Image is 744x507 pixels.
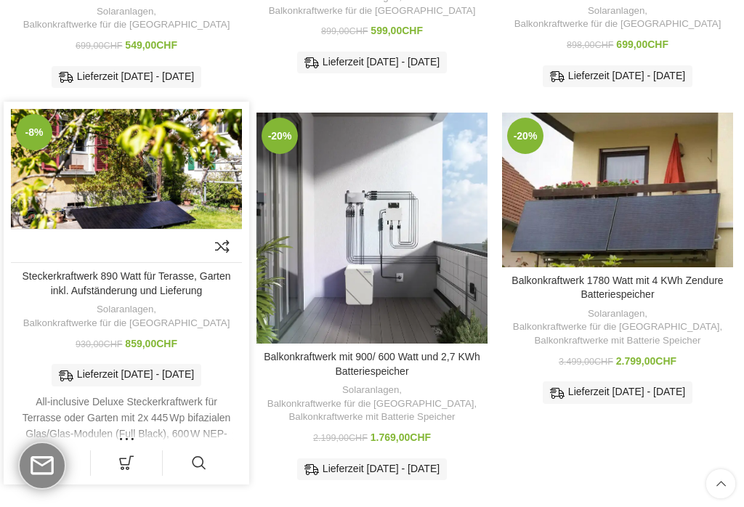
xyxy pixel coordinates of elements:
[125,39,177,51] bdi: 549,00
[543,381,692,403] div: Lieferzeit [DATE] - [DATE]
[23,18,230,32] a: Balkonkraftwerke für die [GEOGRAPHIC_DATA]
[76,41,122,51] bdi: 699,00
[534,334,700,348] a: Balkonkraftwerke mit Batterie Speicher
[104,41,123,51] span: CHF
[655,355,676,367] span: CHF
[349,433,368,443] span: CHF
[264,351,480,377] a: Balkonkraftwerk mit 900/ 600 Watt und 2,7 KWh Batteriespeicher
[18,303,235,330] div: ,
[288,410,455,424] a: Balkonkraftwerke mit Batterie Speicher
[616,38,668,50] bdi: 699,00
[163,450,235,476] a: Schnellansicht
[104,339,123,349] span: CHF
[559,357,613,367] bdi: 3.499,00
[18,5,235,32] div: ,
[616,355,676,367] bdi: 2.799,00
[588,307,644,321] a: Solaranlagen
[509,4,726,31] div: ,
[297,52,447,73] div: Lieferzeit [DATE] - [DATE]
[595,40,614,50] span: CHF
[567,40,613,50] bdi: 898,00
[23,317,230,330] a: Balkonkraftwerke für die [GEOGRAPHIC_DATA]
[402,25,423,36] span: CHF
[502,113,733,267] a: Balkonkraftwerk 1780 Watt mit 4 KWh Zendure Batteriespeicher
[52,66,201,88] div: Lieferzeit [DATE] - [DATE]
[297,458,447,480] div: Lieferzeit [DATE] - [DATE]
[507,118,543,154] span: -20%
[647,38,668,50] span: CHF
[342,384,399,397] a: Solaranlagen
[269,4,476,18] a: Balkonkraftwerke für die [GEOGRAPHIC_DATA]
[588,4,644,18] a: Solaranlagen
[267,397,474,411] a: Balkonkraftwerke für die [GEOGRAPHIC_DATA]
[125,338,177,349] bdi: 859,00
[91,450,163,476] a: In den Warenkorb legen: „Steckerkraftwerk 890 Watt für Terasse, Garten inkl. Aufständerung und Li...
[156,338,177,349] span: CHF
[11,109,242,263] img: Steckerkraftwerk für die Terrasse oder Garten
[22,270,230,296] a: Steckerkraftwerk 890 Watt für Terasse, Garten inkl. Aufständerung und Lieferung
[349,26,368,36] span: CHF
[256,113,488,344] img: Balkonkraftwerk mit Speicher
[514,17,721,31] a: Balkonkraftwerke für die [GEOGRAPHIC_DATA]
[543,65,692,87] div: Lieferzeit [DATE] - [DATE]
[76,339,122,349] bdi: 930,00
[313,433,368,443] bdi: 2.199,00
[97,303,153,317] a: Solaranlagen
[256,113,488,344] a: Balkonkraftwerk mit 900/ 600 Watt und 2,7 KWh Batteriespeicher
[371,25,423,36] bdi: 599,00
[371,431,431,443] bdi: 1.769,00
[513,320,720,334] a: Balkonkraftwerke für die [GEOGRAPHIC_DATA]
[11,109,242,263] a: Steckerkraftwerk 890 Watt für Terasse, Garten inkl. Aufständerung und Lieferung
[594,357,613,367] span: CHF
[410,431,431,443] span: CHF
[52,364,201,386] div: Lieferzeit [DATE] - [DATE]
[97,5,153,19] a: Solaranlagen
[16,114,52,150] span: -8%
[706,469,735,498] a: Scroll to top button
[18,429,235,445] a: Lesen Sie die Beschreibung
[321,26,368,36] bdi: 899,00
[509,307,726,348] div: , ,
[511,275,723,301] a: Balkonkraftwerk 1780 Watt mit 4 KWh Zendure Batteriespeicher
[262,118,298,154] span: -20%
[156,39,177,51] span: CHF
[264,384,480,424] div: , ,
